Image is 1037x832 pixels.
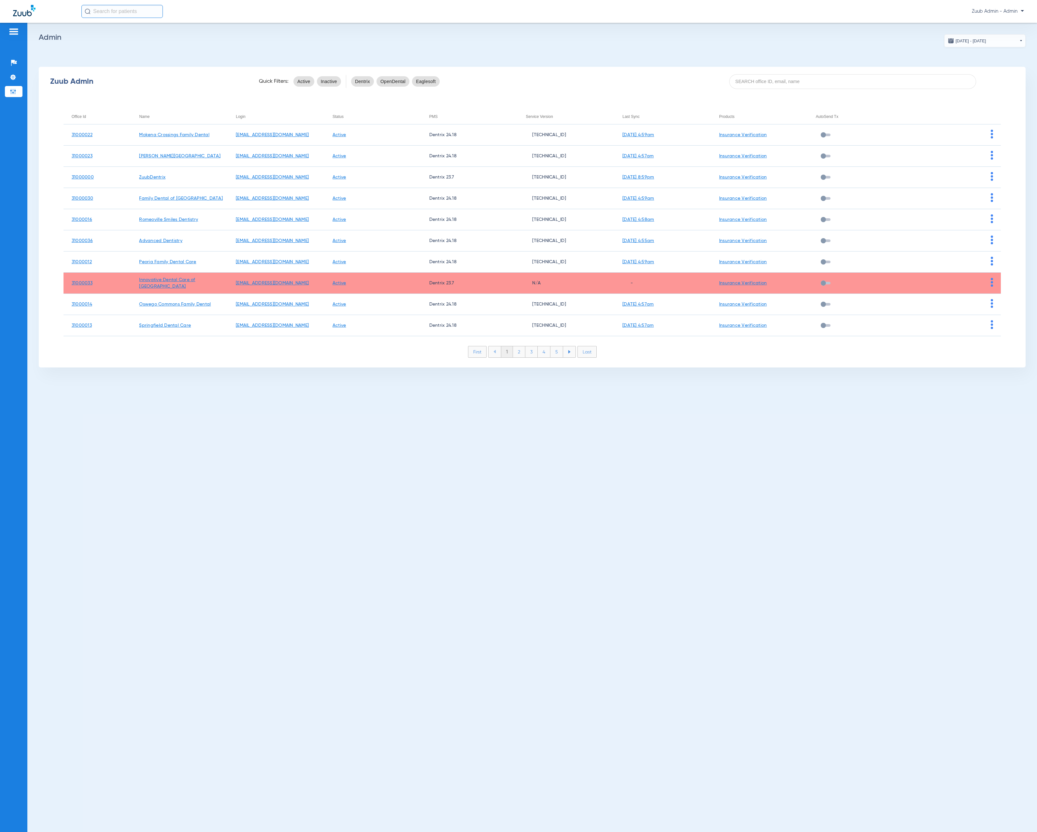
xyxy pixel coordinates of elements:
[72,238,93,243] a: 31000036
[518,273,614,294] td: N/A
[39,34,1026,41] h2: Admin
[236,196,309,201] a: [EMAIL_ADDRESS][DOMAIN_NAME]
[333,238,346,243] a: Active
[518,209,614,230] td: [TECHNICAL_ID]
[622,113,711,120] div: Last Sync
[139,238,182,243] a: Advanced Dentistry
[518,251,614,273] td: [TECHNICAL_ID]
[333,281,346,285] a: Active
[518,315,614,336] td: [TECHNICAL_ID]
[991,151,993,160] img: group-dot-blue.svg
[816,113,904,120] div: AutoSend Tx
[622,281,633,285] span: -
[991,299,993,308] img: group-dot-blue.svg
[236,113,324,120] div: Login
[719,323,767,328] a: Insurance Verification
[719,260,767,264] a: Insurance Verification
[421,251,518,273] td: Dentrix 24.18
[50,78,248,85] div: Zuub Admin
[13,5,36,16] img: Zuub Logo
[550,346,563,357] li: 5
[421,124,518,146] td: Dentrix 24.18
[991,257,993,265] img: group-dot-blue.svg
[72,175,94,179] a: 31000000
[72,133,92,137] a: 31000022
[236,302,309,307] a: [EMAIL_ADDRESS][DOMAIN_NAME]
[622,196,654,201] a: [DATE] 4:59am
[518,124,614,146] td: [TECHNICAL_ID]
[139,278,195,289] a: Innovative Dental Care of [GEOGRAPHIC_DATA]
[351,75,440,88] mat-chip-listbox: pms-filters
[944,34,1026,47] button: [DATE] - [DATE]
[493,350,496,353] img: arrow-left-blue.svg
[568,350,571,353] img: arrow-right-blue.svg
[526,113,553,120] div: Service Version
[991,193,993,202] img: group-dot-blue.svg
[321,78,337,85] span: Inactive
[139,260,196,264] a: Peoria Family Dental Care
[518,294,614,315] td: [TECHNICAL_ID]
[816,113,838,120] div: AutoSend Tx
[719,113,734,120] div: Products
[333,154,346,158] a: Active
[622,302,654,307] a: [DATE] 4:57am
[139,154,220,158] a: [PERSON_NAME][GEOGRAPHIC_DATA]
[236,323,309,328] a: [EMAIL_ADDRESS][DOMAIN_NAME]
[81,5,163,18] input: Search for patients
[421,315,518,336] td: Dentrix 24.18
[622,323,654,328] a: [DATE] 4:57am
[333,217,346,222] a: Active
[421,273,518,294] td: Dentrix 23.7
[139,217,198,222] a: Romeoville Smiles Dentistry
[421,167,518,188] td: Dentrix 23.7
[236,217,309,222] a: [EMAIL_ADDRESS][DOMAIN_NAME]
[518,230,614,251] td: [TECHNICAL_ID]
[333,196,346,201] a: Active
[236,113,245,120] div: Login
[421,146,518,167] td: Dentrix 24.18
[622,238,654,243] a: [DATE] 4:55am
[72,154,92,158] a: 31000023
[333,133,346,137] a: Active
[293,75,341,88] mat-chip-listbox: status-filters
[139,133,209,137] a: Mokena Crossings Family Dental
[719,217,767,222] a: Insurance Verification
[85,8,91,14] img: Search Icon
[719,281,767,285] a: Insurance Verification
[139,323,191,328] a: Springfield Dental Care
[538,346,550,357] li: 4
[518,188,614,209] td: [TECHNICAL_ID]
[333,323,346,328] a: Active
[72,302,92,307] a: 31000014
[421,188,518,209] td: Dentrix 24.18
[729,74,976,89] input: SEARCH office ID, email, name
[991,130,993,138] img: group-dot-blue.svg
[72,217,92,222] a: 31000016
[297,78,310,85] span: Active
[72,196,93,201] a: 31000030
[72,281,92,285] a: 31000033
[139,196,223,201] a: Family Dental of [GEOGRAPHIC_DATA]
[236,281,309,285] a: [EMAIL_ADDRESS][DOMAIN_NAME]
[622,133,654,137] a: [DATE] 4:59am
[972,8,1024,15] span: Zuub Admin - Admin
[72,113,86,120] div: Office Id
[333,113,421,120] div: Status
[8,28,19,36] img: hamburger-icon
[421,209,518,230] td: Dentrix 24.18
[236,175,309,179] a: [EMAIL_ADDRESS][DOMAIN_NAME]
[622,175,654,179] a: [DATE] 8:59pm
[991,214,993,223] img: group-dot-blue.svg
[380,78,405,85] span: OpenDental
[236,133,309,137] a: [EMAIL_ADDRESS][DOMAIN_NAME]
[991,320,993,329] img: group-dot-blue.svg
[429,113,438,120] div: PMS
[719,302,767,307] a: Insurance Verification
[719,175,767,179] a: Insurance Verification
[259,78,289,85] span: Quick Filters:
[622,260,654,264] a: [DATE] 4:59am
[719,154,767,158] a: Insurance Verification
[991,236,993,244] img: group-dot-blue.svg
[719,196,767,201] a: Insurance Verification
[236,154,309,158] a: [EMAIL_ADDRESS][DOMAIN_NAME]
